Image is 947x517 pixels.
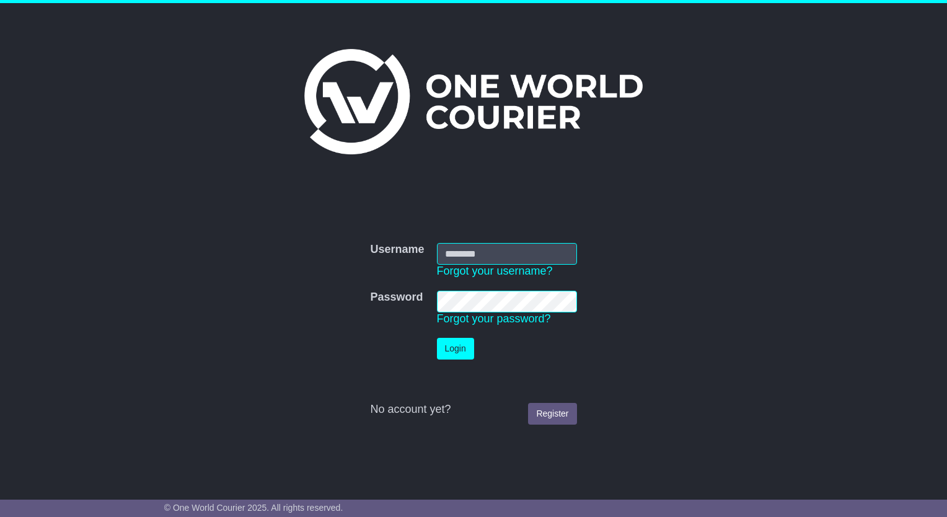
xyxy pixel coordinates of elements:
[370,403,576,417] div: No account yet?
[304,49,643,154] img: One World
[437,312,551,325] a: Forgot your password?
[164,503,343,513] span: © One World Courier 2025. All rights reserved.
[437,338,474,360] button: Login
[528,403,576,425] a: Register
[370,243,424,257] label: Username
[437,265,553,277] a: Forgot your username?
[370,291,423,304] label: Password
